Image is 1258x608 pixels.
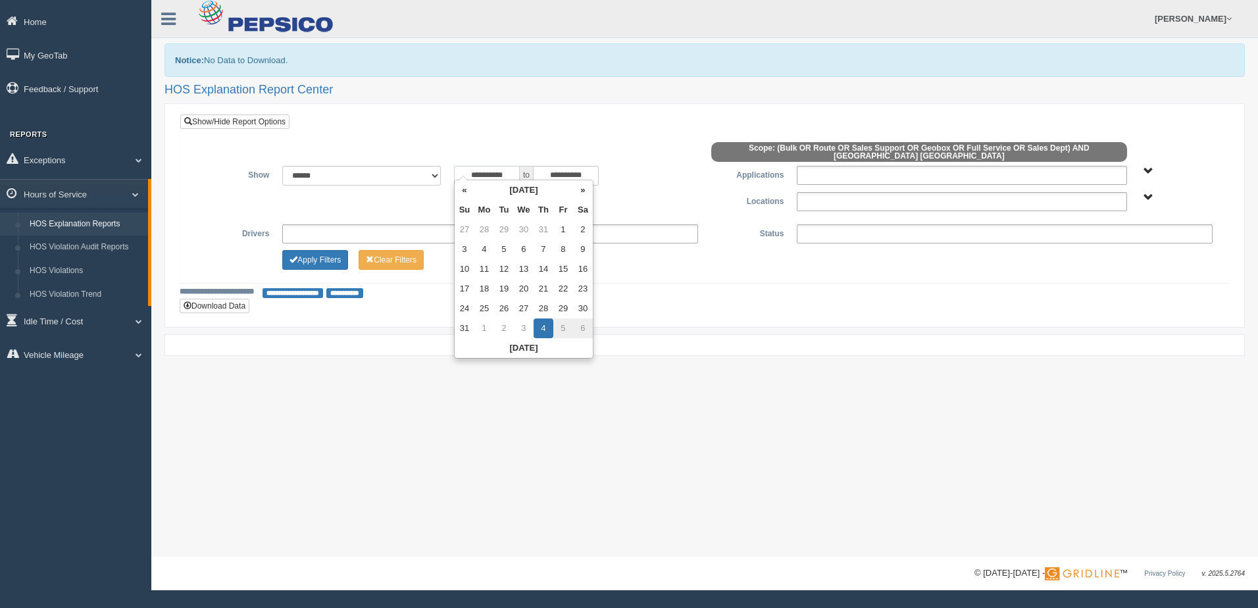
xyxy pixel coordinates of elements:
td: 5 [553,318,573,338]
th: [DATE] [455,338,593,358]
th: « [455,180,474,200]
span: v. 2025.5.2764 [1202,570,1245,577]
th: Su [455,200,474,220]
td: 18 [474,279,494,299]
td: 27 [514,299,534,318]
a: HOS Violations [24,259,148,283]
td: 4 [474,240,494,259]
a: Privacy Policy [1144,570,1185,577]
h2: HOS Explanation Report Center [164,84,1245,97]
td: 29 [494,220,514,240]
td: 25 [474,299,494,318]
button: Download Data [180,299,249,313]
td: 3 [455,240,474,259]
td: 2 [573,220,593,240]
td: 6 [514,240,534,259]
td: 16 [573,259,593,279]
td: 28 [534,299,553,318]
td: 11 [474,259,494,279]
td: 13 [514,259,534,279]
td: 14 [534,259,553,279]
td: 21 [534,279,553,299]
td: 31 [534,220,553,240]
td: 23 [573,279,593,299]
td: 31 [455,318,474,338]
td: 1 [553,220,573,240]
a: HOS Violation Trend [24,283,148,307]
td: 30 [573,299,593,318]
th: Sa [573,200,593,220]
img: Gridline [1045,567,1119,580]
td: 2 [494,318,514,338]
td: 19 [494,279,514,299]
td: 7 [534,240,553,259]
button: Change Filter Options [282,250,348,270]
th: Fr [553,200,573,220]
th: » [573,180,593,200]
span: to [520,166,533,186]
a: HOS Explanation Reports [24,213,148,236]
td: 6 [573,318,593,338]
td: 8 [553,240,573,259]
td: 26 [494,299,514,318]
td: 1 [474,318,494,338]
span: Scope: (Bulk OR Route OR Sales Support OR Geobox OR Full Service OR Sales Dept) AND [GEOGRAPHIC_D... [711,142,1127,162]
td: 22 [553,279,573,299]
label: Locations [705,192,790,208]
label: Applications [705,166,790,182]
td: 4 [534,318,553,338]
td: 5 [494,240,514,259]
td: 30 [514,220,534,240]
a: HOS Violation Audit Reports [24,236,148,259]
td: 17 [455,279,474,299]
td: 10 [455,259,474,279]
th: We [514,200,534,220]
td: 20 [514,279,534,299]
td: 27 [455,220,474,240]
th: [DATE] [474,180,573,200]
th: Th [534,200,553,220]
td: 12 [494,259,514,279]
div: No Data to Download. [164,43,1245,77]
td: 9 [573,240,593,259]
label: Show [190,166,276,182]
th: Tu [494,200,514,220]
b: Notice: [175,55,204,65]
label: Status [705,224,790,240]
label: Drivers [190,224,276,240]
a: Show/Hide Report Options [180,114,289,129]
td: 3 [514,318,534,338]
td: 28 [474,220,494,240]
button: Change Filter Options [359,250,424,270]
th: Mo [474,200,494,220]
td: 15 [553,259,573,279]
td: 29 [553,299,573,318]
td: 24 [455,299,474,318]
div: © [DATE]-[DATE] - ™ [974,567,1245,580]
